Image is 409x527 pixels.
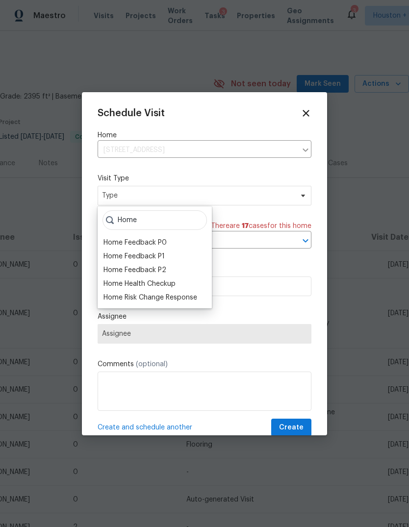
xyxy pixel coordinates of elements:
button: Open [299,234,312,248]
input: Enter in an address [98,143,297,158]
span: Assignee [102,330,307,338]
span: Create [279,422,304,434]
span: 17 [242,223,249,229]
span: Type [102,191,293,201]
label: Assignee [98,312,311,322]
div: Home Health Checkup [103,279,176,289]
div: Home Feedback P0 [103,238,167,248]
span: (optional) [136,361,168,368]
div: Home Feedback P1 [103,251,165,261]
span: Create and schedule another [98,423,192,432]
label: Home [98,130,311,140]
label: Comments [98,359,311,369]
button: Create [271,419,311,437]
span: Schedule Visit [98,108,165,118]
div: Home Feedback P2 [103,265,166,275]
span: Close [301,108,311,119]
div: Home Risk Change Response [103,293,197,302]
span: There are case s for this home [211,221,311,231]
label: Visit Type [98,174,311,183]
